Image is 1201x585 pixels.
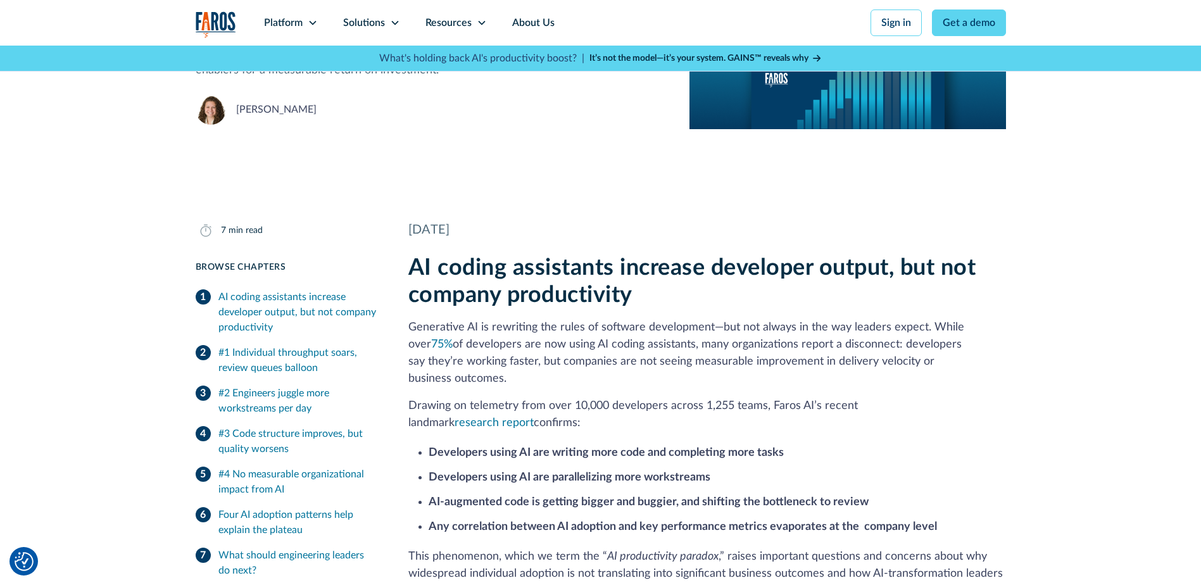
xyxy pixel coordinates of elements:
a: 75% [431,339,453,350]
div: 7 [221,224,226,237]
a: It’s not the model—it’s your system. GAINS™ reveals why [589,52,822,65]
div: #4 No measurable organizational impact from AI [218,467,378,497]
a: research report [455,417,534,429]
div: min read [229,224,263,237]
a: What should engineering leaders do next? [196,543,378,583]
img: Revisit consent button [15,552,34,571]
div: Resources [425,15,472,30]
button: Cookie Settings [15,552,34,571]
strong: AI-augmented code is getting bigger and buggier, and shifting the bottleneck to review [429,496,869,508]
strong: Developers using AI are parallelizing more workstreams [429,472,710,483]
a: #4 No measurable organizational impact from AI [196,462,378,502]
img: Neely Dunlap [196,94,226,125]
p: What's holding back AI's productivity boost? | [379,51,584,66]
div: Browse Chapters [196,261,378,274]
p: Drawing on telemetry from over 10,000 developers across 1,255 teams, Faros AI’s recent landmark c... [408,398,1006,432]
div: #1 Individual throughput soars, review queues balloon [218,345,378,375]
em: AI productivity paradox [607,551,719,562]
div: [PERSON_NAME] [236,102,317,117]
a: #1 Individual throughput soars, review queues balloon [196,340,378,381]
div: #3 Code structure improves, but quality worsens [218,426,378,456]
div: Platform [264,15,303,30]
div: [DATE] [408,220,1006,239]
img: Logo of the analytics and reporting company Faros. [196,11,236,37]
a: Sign in [871,9,922,36]
a: Four AI adoption patterns help explain the plateau [196,502,378,543]
p: Generative AI is rewriting the rules of software development—but not always in the way leaders ex... [408,319,1006,387]
a: home [196,11,236,37]
a: #2 Engineers juggle more workstreams per day [196,381,378,421]
strong: It’s not the model—it’s your system. GAINS™ reveals why [589,54,808,63]
a: AI coding assistants increase developer output, but not company productivity [196,284,378,340]
a: #3 Code structure improves, but quality worsens [196,421,378,462]
div: AI coding assistants increase developer output, but not company productivity [218,289,378,335]
strong: Developers using AI are writing more code and completing more tasks [429,447,784,458]
div: What should engineering leaders do next? [218,548,378,578]
div: Solutions [343,15,385,30]
strong: Any correlation between AI adoption and key performance metrics evaporates at the company level [429,521,937,532]
a: Get a demo [932,9,1006,36]
h2: AI coding assistants increase developer output, but not company productivity [408,255,1006,309]
div: Four AI adoption patterns help explain the plateau [218,507,378,538]
div: #2 Engineers juggle more workstreams per day [218,386,378,416]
